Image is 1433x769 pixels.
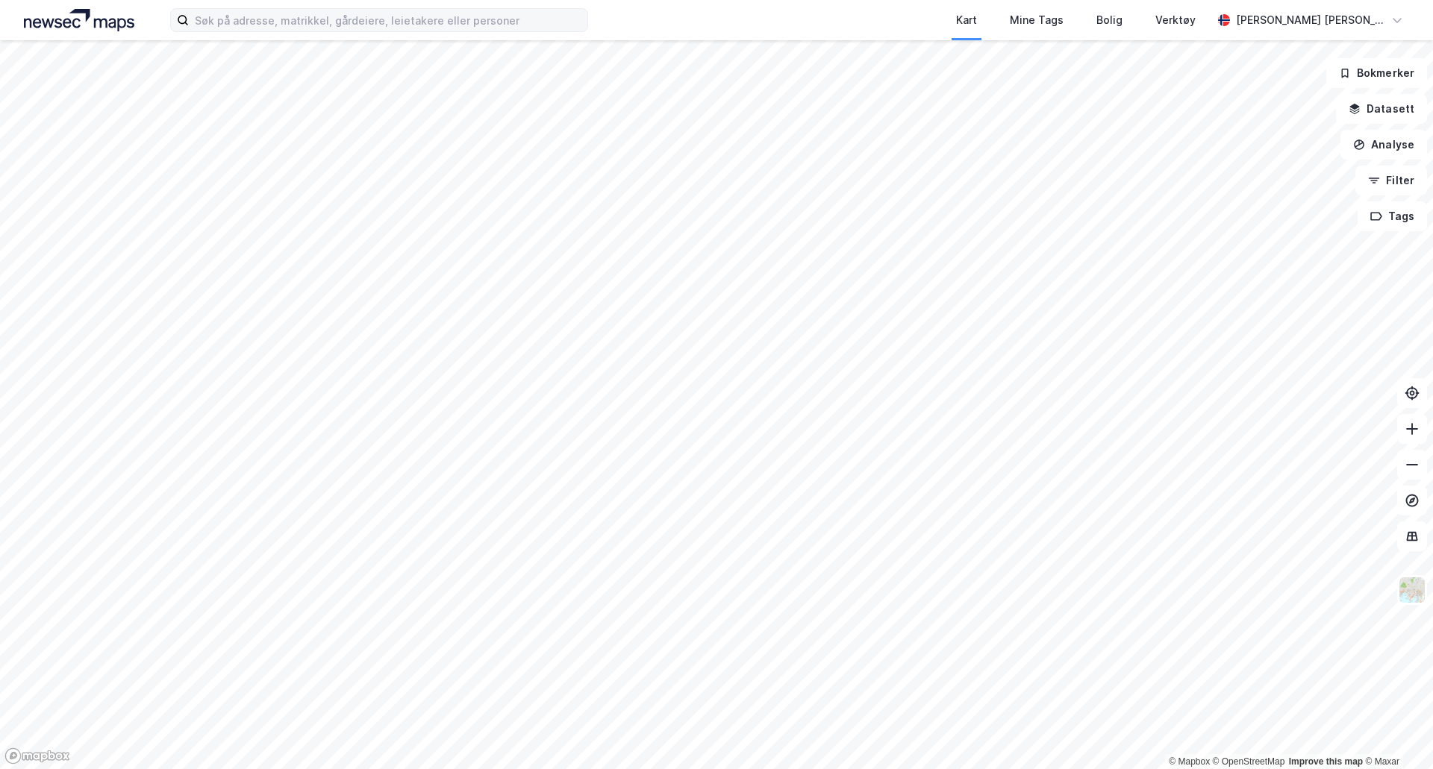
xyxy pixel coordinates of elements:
button: Analyse [1340,130,1427,160]
a: Improve this map [1289,756,1363,767]
div: Kart [956,11,977,29]
button: Filter [1355,166,1427,195]
iframe: Chat Widget [1358,697,1433,769]
div: Kontrollprogram for chat [1358,697,1433,769]
button: Bokmerker [1326,58,1427,88]
img: logo.a4113a55bc3d86da70a041830d287a7e.svg [24,9,134,31]
input: Søk på adresse, matrikkel, gårdeiere, leietakere eller personer [189,9,587,31]
div: Mine Tags [1010,11,1064,29]
div: Verktøy [1155,11,1196,29]
a: Mapbox homepage [4,747,70,765]
img: Z [1398,576,1426,604]
a: Mapbox [1169,756,1210,767]
div: Bolig [1096,11,1123,29]
a: OpenStreetMap [1213,756,1285,767]
button: Datasett [1336,94,1427,124]
button: Tags [1358,201,1427,231]
div: [PERSON_NAME] [PERSON_NAME] [1236,11,1385,29]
